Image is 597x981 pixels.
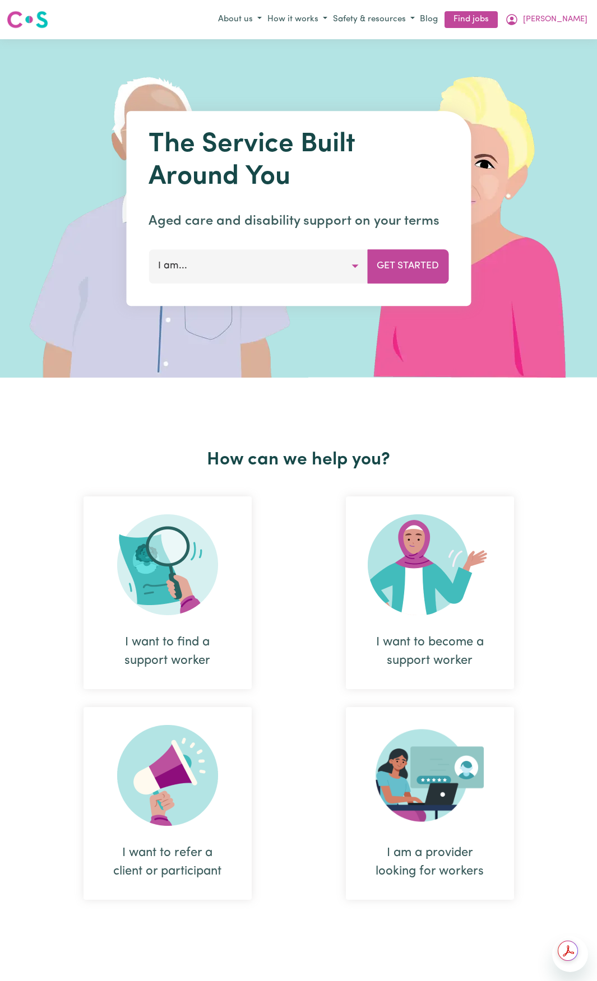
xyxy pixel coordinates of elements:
a: Find jobs [445,11,498,29]
button: I am... [149,249,368,283]
div: I am a provider looking for workers [373,844,487,881]
img: Become Worker [368,514,492,615]
div: I want to refer a client or participant [110,844,225,881]
button: Get Started [367,249,448,283]
button: Safety & resources [330,11,418,29]
img: Provider [376,725,484,826]
button: About us [215,11,265,29]
h1: The Service Built Around You [149,129,448,193]
button: How it works [265,11,330,29]
div: I want to refer a client or participant [84,707,252,900]
div: I want to find a support worker [84,496,252,689]
div: I want to become a support worker [373,633,487,670]
img: Search [117,514,218,615]
div: I want to become a support worker [346,496,514,689]
span: [PERSON_NAME] [523,13,587,26]
img: Careseekers logo [7,10,48,30]
h2: How can we help you? [36,449,561,471]
div: I am a provider looking for workers [346,707,514,900]
a: Careseekers logo [7,7,48,32]
img: Refer [117,725,218,826]
div: I want to find a support worker [110,633,225,670]
a: Blog [418,11,440,29]
button: My Account [502,10,590,29]
iframe: Button to launch messaging window [552,936,588,972]
p: Aged care and disability support on your terms [149,211,448,231]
